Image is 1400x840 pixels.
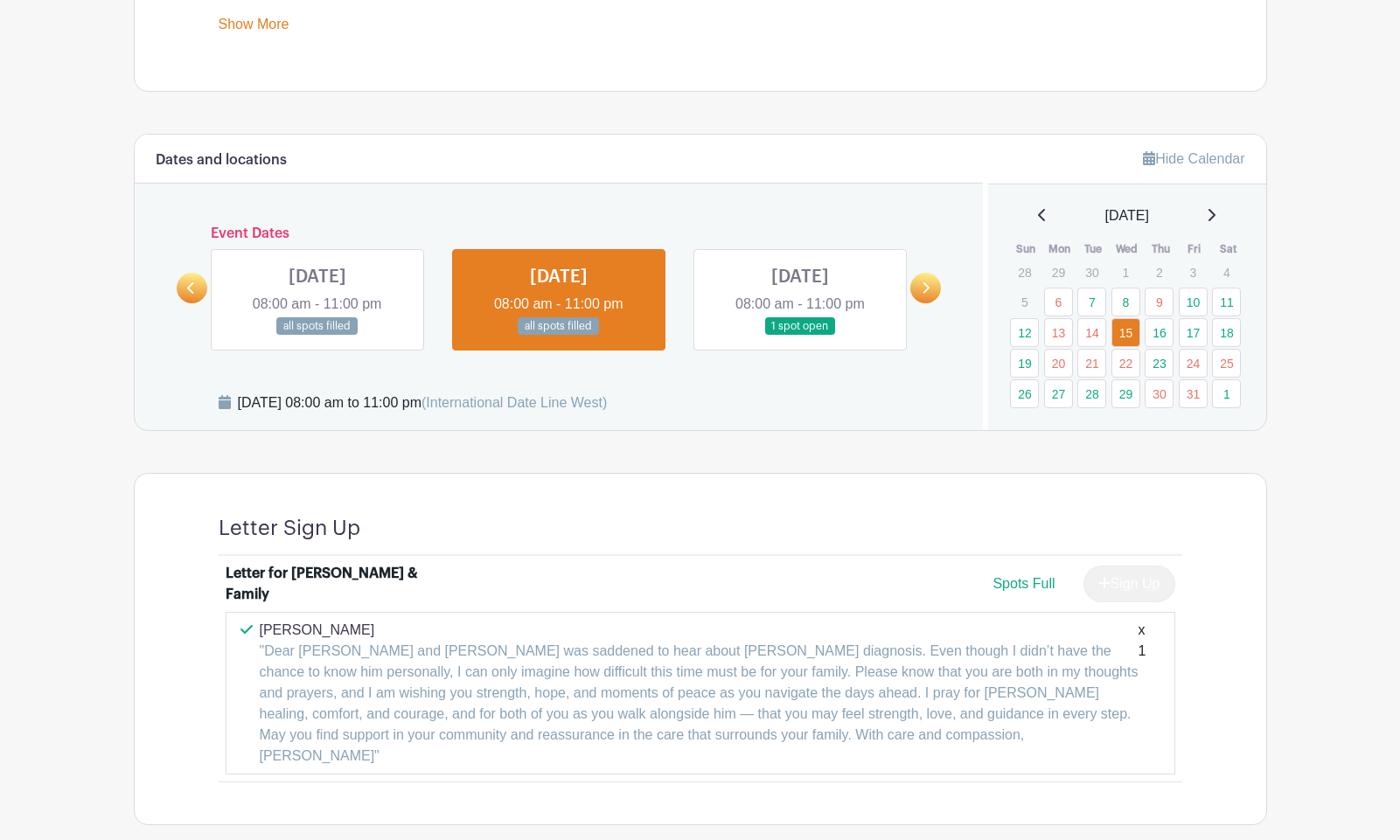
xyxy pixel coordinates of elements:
[1179,259,1208,286] p: 3
[1010,288,1039,316] p: 5
[1179,349,1208,378] a: 24
[421,395,607,410] span: (International Date Line West)
[1111,318,1140,347] a: 15
[1077,379,1106,408] a: 28
[1212,379,1241,408] a: 1
[238,392,608,413] div: [DATE] 08:00 am to 11:00 pm
[1010,349,1039,378] a: 19
[1143,151,1244,166] a: Hide Calendar
[1111,259,1140,286] p: 1
[1179,379,1208,408] a: 31
[1212,318,1241,347] a: 18
[260,620,1139,641] p: [PERSON_NAME]
[1144,240,1178,258] th: Thu
[1212,288,1241,316] a: 11
[1044,288,1073,316] a: 6
[1179,288,1208,316] a: 10
[1076,240,1111,258] th: Tue
[1111,379,1140,408] a: 29
[1139,620,1146,767] div: x 1
[156,152,287,169] h6: Dates and locations
[219,17,289,38] a: Show More
[1178,240,1212,258] th: Fri
[1212,259,1241,286] p: 4
[1111,288,1140,316] a: 8
[1077,318,1106,347] a: 14
[1111,349,1140,378] a: 22
[260,641,1139,767] p: "Dear [PERSON_NAME] and [PERSON_NAME] was saddened to hear about [PERSON_NAME] diagnosis. Even th...
[1145,379,1174,408] a: 30
[219,516,360,541] h4: Letter Sign Up
[1105,205,1149,226] span: [DATE]
[1179,318,1208,347] a: 17
[1077,259,1106,286] p: 30
[1010,379,1039,408] a: 26
[1111,240,1145,258] th: Wed
[207,226,911,242] h6: Event Dates
[1077,288,1106,316] a: 7
[1211,240,1245,258] th: Sat
[226,563,442,605] div: Letter for [PERSON_NAME] & Family
[1044,379,1073,408] a: 27
[993,576,1055,591] span: Spots Full
[1010,318,1039,347] a: 12
[1145,318,1174,347] a: 16
[1044,259,1073,286] p: 29
[1145,288,1174,316] a: 9
[1010,259,1039,286] p: 28
[1145,349,1174,378] a: 23
[1044,318,1073,347] a: 13
[1077,349,1106,378] a: 21
[1145,259,1174,286] p: 2
[1009,240,1043,258] th: Sun
[1212,349,1241,378] a: 25
[1044,349,1073,378] a: 20
[1043,240,1077,258] th: Mon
